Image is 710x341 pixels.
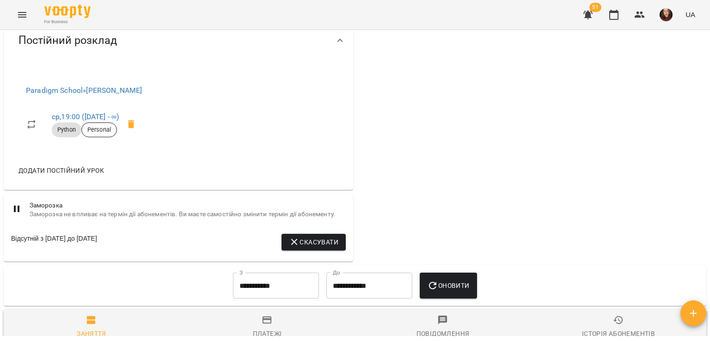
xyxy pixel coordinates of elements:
[52,126,81,134] span: Python
[416,328,470,339] div: Повідомлення
[26,86,142,95] a: Paradigm School»[PERSON_NAME]
[282,234,346,250] button: Скасувати
[660,8,673,21] img: aa40fcea7513419c5083fe0ff9889ed8.jpg
[120,113,142,135] span: Видалити приватний урок Перепечай Олег Ігорович ср 19:00 клієнта Романов Денис
[686,10,695,19] span: UA
[15,162,108,179] button: Додати постійний урок
[30,201,346,210] span: Заморозка
[11,234,97,250] div: Відсутній з [DATE] до [DATE]
[427,280,469,291] span: Оновити
[30,210,346,219] span: Заморозка не впливає на термін дії абонементів. Ви маєте самостійно змінити термін дії абонементу.
[4,17,353,64] div: Постійний розклад
[253,328,282,339] div: Платежі
[44,19,91,25] span: For Business
[682,6,699,23] button: UA
[18,165,104,176] span: Додати постійний урок
[589,3,601,12] span: 51
[11,4,33,26] button: Menu
[582,328,655,339] div: Історія абонементів
[77,328,106,339] div: Заняття
[289,237,338,248] span: Скасувати
[18,33,117,48] span: Постійний розклад
[44,5,91,18] img: Voopty Logo
[420,273,477,298] button: Оновити
[52,112,119,121] a: ср,19:00 ([DATE] - ∞)
[82,126,116,134] span: Personal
